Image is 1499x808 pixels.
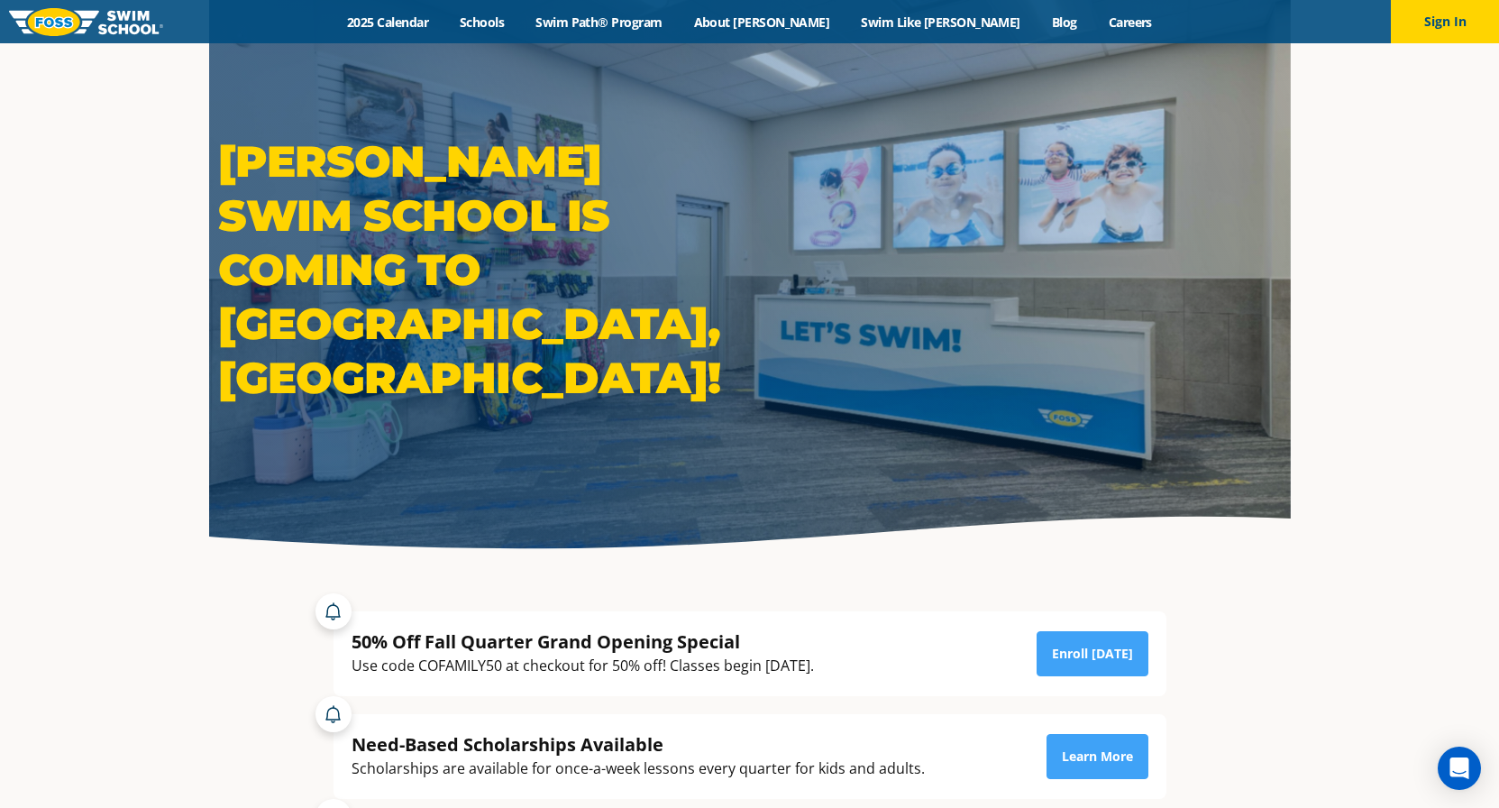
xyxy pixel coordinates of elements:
a: Enroll [DATE] [1037,631,1148,676]
a: 2025 Calendar [332,14,444,31]
a: About [PERSON_NAME] [678,14,845,31]
div: Open Intercom Messenger [1438,747,1481,790]
a: Careers [1092,14,1167,31]
a: Swim Path® Program [520,14,678,31]
a: Swim Like [PERSON_NAME] [845,14,1037,31]
div: Scholarships are available for once-a-week lessons every quarter for kids and adults. [352,757,925,781]
a: Schools [444,14,520,31]
a: Learn More [1047,734,1148,779]
div: 50% Off Fall Quarter Grand Opening Special [352,629,814,654]
img: FOSS Swim School Logo [9,8,163,36]
div: Use code COFAMILY50 at checkout for 50% off! Classes begin [DATE]. [352,654,814,678]
div: Need-Based Scholarships Available [352,732,925,757]
a: Blog [1036,14,1092,31]
h1: [PERSON_NAME] Swim School is coming to [GEOGRAPHIC_DATA], [GEOGRAPHIC_DATA]! [218,134,741,405]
